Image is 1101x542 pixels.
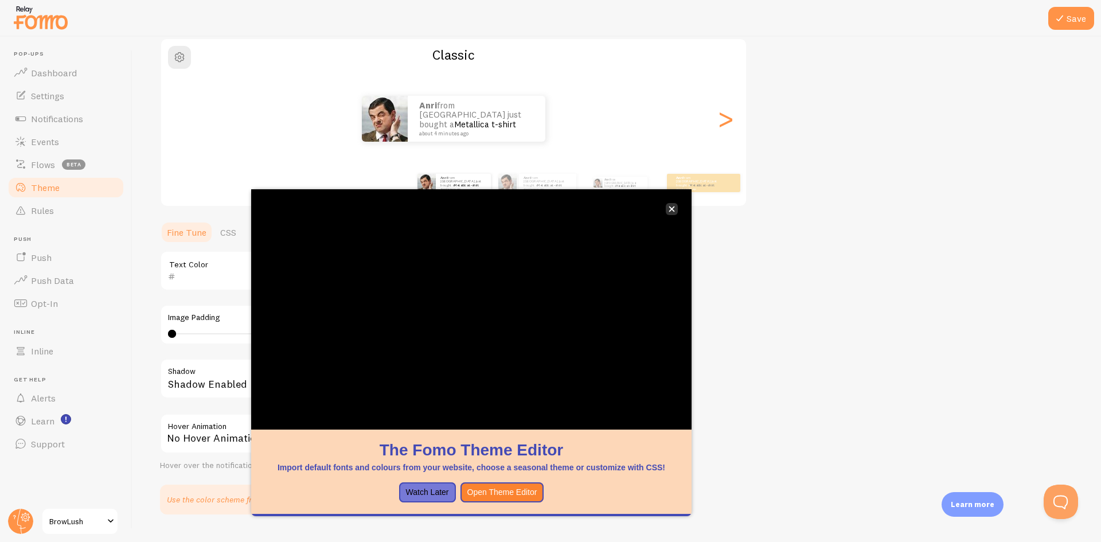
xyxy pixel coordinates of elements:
[951,499,994,510] p: Learn more
[49,514,104,528] span: BrowLush
[14,329,125,336] span: Inline
[31,298,58,309] span: Opt-In
[417,174,436,192] img: Fomo
[31,438,65,450] span: Support
[7,84,125,107] a: Settings
[265,462,678,473] p: Import default fonts and colours from your website, choose a seasonal theme or customize with CSS!
[419,131,530,137] small: about 4 minutes ago
[524,176,530,180] strong: anri
[31,392,56,404] span: Alerts
[31,90,64,102] span: Settings
[31,205,54,216] span: Rules
[7,130,125,153] a: Events
[399,482,456,503] button: Watch Later
[213,221,243,244] a: CSS
[14,236,125,243] span: Push
[160,221,213,244] a: Fine Tune
[7,176,125,199] a: Theme
[31,345,53,357] span: Inline
[524,188,571,190] small: about 4 minutes ago
[460,482,544,503] button: Open Theme Editor
[666,203,678,215] button: close,
[690,183,715,188] a: Metallica t-shirt
[676,176,683,180] strong: anri
[362,96,408,142] img: Fomo
[31,415,54,427] span: Learn
[440,188,485,190] small: about 4 minutes ago
[168,313,496,323] label: Image Padding
[41,508,119,535] a: BrowLush
[160,414,504,454] div: No Hover Animation
[14,376,125,384] span: Get Help
[604,177,643,189] p: from [GEOGRAPHIC_DATA] just bought a
[419,101,534,137] p: from [GEOGRAPHIC_DATA] just bought a
[160,461,504,471] div: Hover over the notification for preview
[7,432,125,455] a: Support
[616,184,635,188] a: Metallica t-shirt
[31,67,77,79] span: Dashboard
[31,136,59,147] span: Events
[593,178,602,188] img: Fomo
[167,494,311,505] p: Use the color scheme from your website
[719,77,732,160] div: Next slide
[604,178,610,181] strong: anri
[161,46,746,64] h2: Classic
[7,269,125,292] a: Push Data
[7,246,125,269] a: Push
[524,176,572,190] p: from [GEOGRAPHIC_DATA] just bought a
[31,275,74,286] span: Push Data
[265,439,678,461] h1: The Fomo Theme Editor
[440,176,486,190] p: from [GEOGRAPHIC_DATA] just bought a
[7,153,125,176] a: Flows beta
[160,358,504,400] div: Shadow Enabled
[942,492,1004,517] div: Learn more
[676,188,721,190] small: about 4 minutes ago
[61,414,71,424] svg: <p>Watch New Feature Tutorials!</p>
[14,50,125,58] span: Pop-ups
[7,61,125,84] a: Dashboard
[454,119,516,130] a: Metallica t-shirt
[31,113,83,124] span: Notifications
[7,107,125,130] a: Notifications
[440,176,447,180] strong: anri
[31,159,55,170] span: Flows
[537,183,562,188] a: Metallica t-shirt
[419,100,437,111] strong: anri
[7,410,125,432] a: Learn
[454,183,479,188] a: Metallica t-shirt
[676,176,722,190] p: from [GEOGRAPHIC_DATA] just bought a
[251,189,692,516] div: The Fomo Theme EditorImport default fonts and colours from your website, choose a seasonal theme ...
[31,252,52,263] span: Push
[62,159,85,170] span: beta
[1044,485,1078,519] iframe: Help Scout Beacon - Open
[31,182,60,193] span: Theme
[7,292,125,315] a: Opt-In
[7,199,125,222] a: Rules
[7,340,125,362] a: Inline
[7,387,125,410] a: Alerts
[12,3,69,32] img: fomo-relay-logo-orange.svg
[498,174,517,192] img: Fomo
